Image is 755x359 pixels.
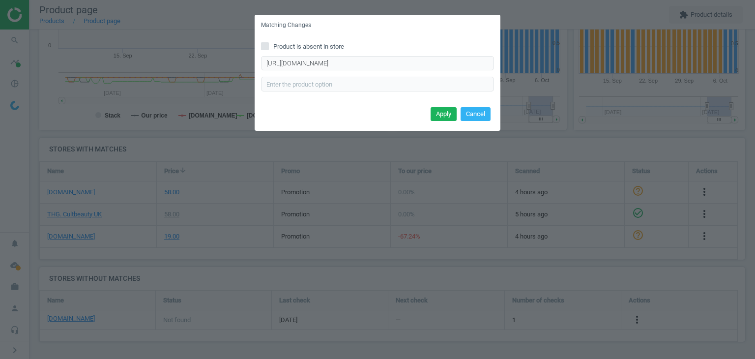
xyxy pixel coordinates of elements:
[461,107,491,121] button: Cancel
[261,21,311,30] h5: Matching Changes
[261,56,494,71] input: Enter correct product URL
[261,77,494,91] input: Enter the product option
[431,107,457,121] button: Apply
[271,42,346,51] span: Product is absent in store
